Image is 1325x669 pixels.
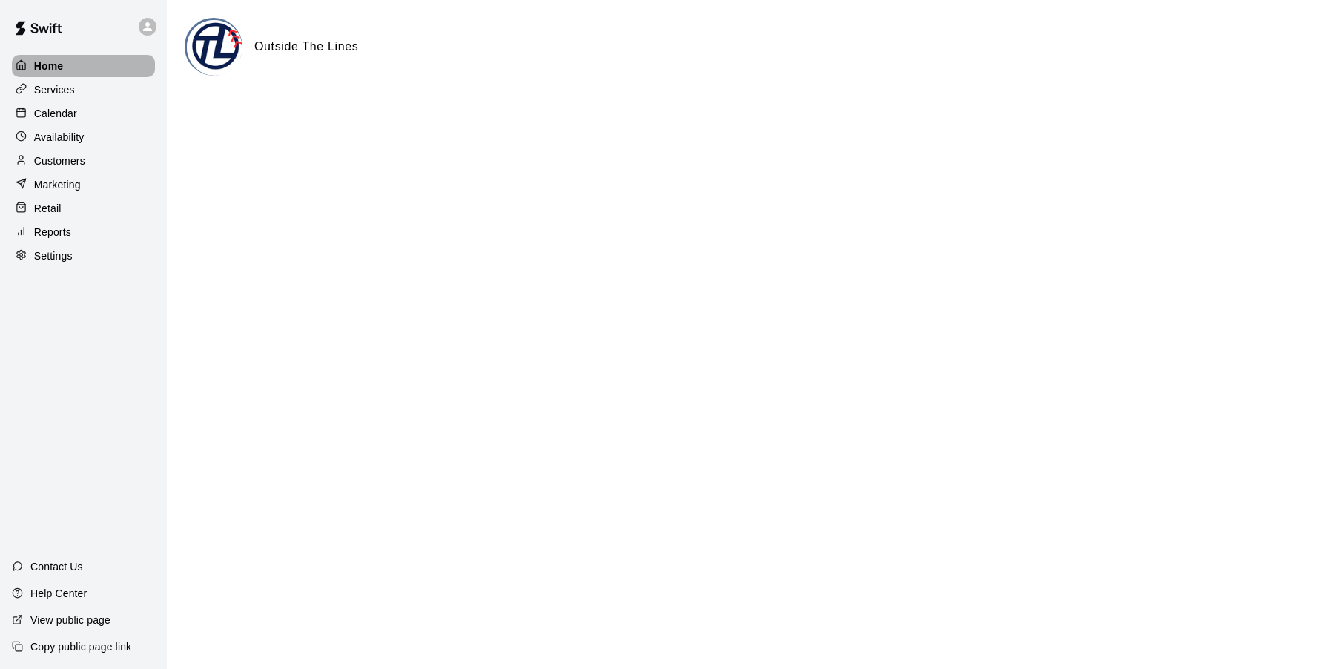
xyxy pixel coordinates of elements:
[12,79,155,101] a: Services
[34,130,85,145] p: Availability
[34,225,71,240] p: Reports
[12,102,155,125] a: Calendar
[34,248,73,263] p: Settings
[12,126,155,148] a: Availability
[34,201,62,216] p: Retail
[12,150,155,172] a: Customers
[12,245,155,267] a: Settings
[30,639,131,654] p: Copy public page link
[30,613,110,627] p: View public page
[34,177,81,192] p: Marketing
[30,559,83,574] p: Contact Us
[12,197,155,220] a: Retail
[34,106,77,121] p: Calendar
[12,55,155,77] a: Home
[34,59,64,73] p: Home
[254,37,358,56] h6: Outside The Lines
[187,20,242,76] img: Outside The Lines logo
[34,82,75,97] p: Services
[12,221,155,243] a: Reports
[34,154,85,168] p: Customers
[12,174,155,196] a: Marketing
[30,586,87,601] p: Help Center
